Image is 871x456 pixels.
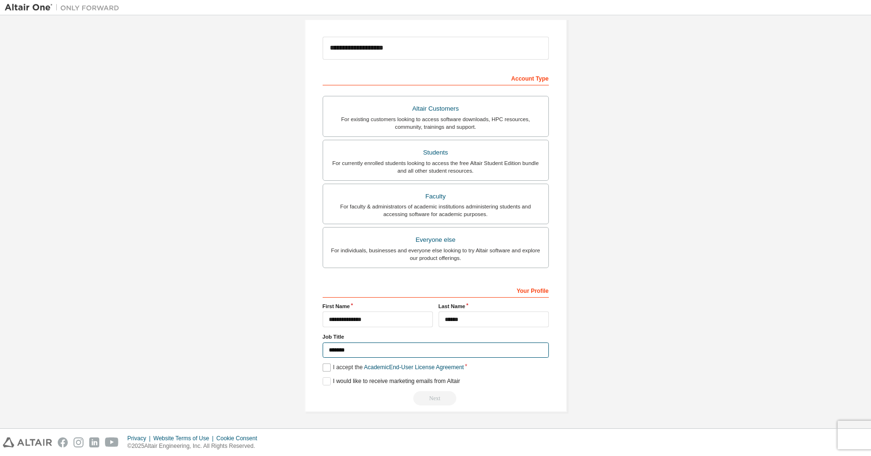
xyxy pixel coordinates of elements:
div: For currently enrolled students looking to access the free Altair Student Edition bundle and all ... [329,159,543,175]
div: Students [329,146,543,159]
img: facebook.svg [58,437,68,447]
div: For faculty & administrators of academic institutions administering students and accessing softwa... [329,203,543,218]
div: Faculty [329,190,543,203]
label: I would like to receive marketing emails from Altair [323,377,460,385]
label: First Name [323,302,433,310]
img: Altair One [5,3,124,12]
img: youtube.svg [105,437,119,447]
div: Your Profile [323,282,549,298]
div: Altair Customers [329,102,543,115]
label: Last Name [439,302,549,310]
a: Academic End-User License Agreement [364,364,464,371]
label: Job Title [323,333,549,341]
div: Website Terms of Use [153,435,216,442]
div: Cookie Consent [216,435,262,442]
div: Account Type [323,70,549,85]
img: instagram.svg [73,437,84,447]
div: Privacy [127,435,153,442]
div: For existing customers looking to access software downloads, HPC resources, community, trainings ... [329,115,543,131]
img: altair_logo.svg [3,437,52,447]
img: linkedin.svg [89,437,99,447]
label: I accept the [323,363,464,372]
p: © 2025 Altair Engineering, Inc. All Rights Reserved. [127,442,263,450]
div: Everyone else [329,233,543,247]
div: For individuals, businesses and everyone else looking to try Altair software and explore our prod... [329,247,543,262]
div: Read and acccept EULA to continue [323,391,549,405]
